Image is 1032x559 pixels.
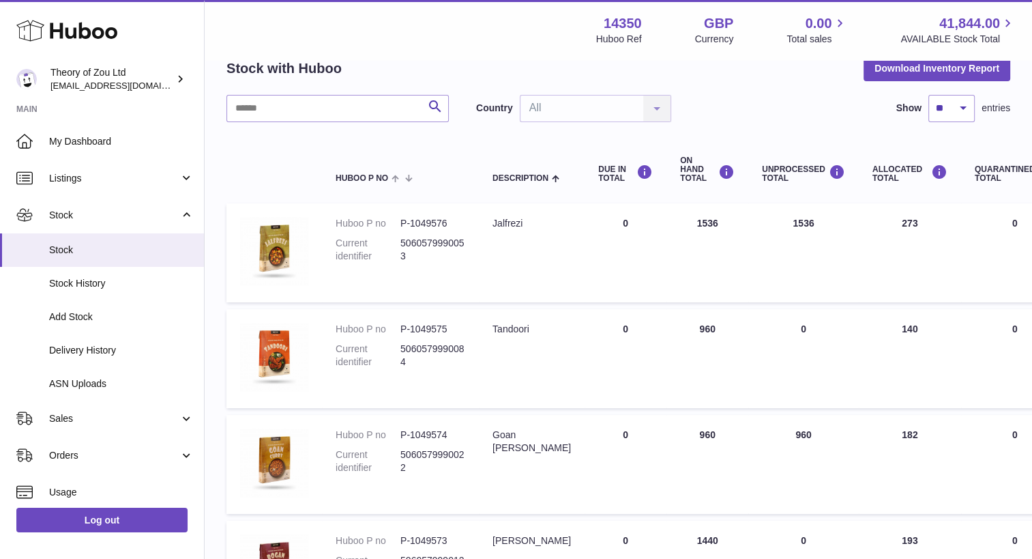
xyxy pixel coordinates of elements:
span: Stock [49,244,194,257]
dt: Huboo P no [336,323,400,336]
dd: 5060579990053 [400,237,465,263]
dd: P-1049574 [400,429,465,442]
span: 0.00 [806,14,832,33]
strong: GBP [704,14,733,33]
td: 140 [859,309,961,408]
td: 960 [666,309,748,408]
div: UNPROCESSED Total [762,164,845,183]
span: Huboo P no [336,174,388,183]
span: Total sales [786,33,847,46]
div: Goan [PERSON_NAME] [492,429,571,455]
span: 0 [1012,429,1018,440]
div: ON HAND Total [680,156,735,184]
div: Theory of Zou Ltd [50,66,173,92]
div: Tandoori [492,323,571,336]
div: Jalfrezi [492,217,571,230]
dt: Huboo P no [336,534,400,547]
td: 0 [585,309,666,408]
dt: Current identifier [336,237,400,263]
dt: Huboo P no [336,429,400,442]
td: 0 [585,415,666,514]
span: 0 [1012,218,1018,229]
span: 41,844.00 [939,14,1000,33]
span: ASN Uploads [49,377,194,390]
strong: 14350 [604,14,642,33]
span: AVAILABLE Stock Total [900,33,1016,46]
span: Orders [49,449,179,462]
span: Usage [49,486,194,499]
span: entries [982,102,1010,115]
td: 0 [585,203,666,302]
img: product image [240,429,308,497]
a: 0.00 Total sales [786,14,847,46]
h2: Stock with Huboo [226,59,342,78]
span: Sales [49,412,179,425]
td: 960 [666,415,748,514]
img: product image [240,323,308,391]
img: product image [240,217,308,285]
dd: 5060579990022 [400,448,465,474]
td: 273 [859,203,961,302]
td: 182 [859,415,961,514]
img: amit@themightyspice.com [16,69,37,89]
dt: Current identifier [336,343,400,369]
div: Currency [695,33,734,46]
span: Description [492,174,548,183]
dt: Current identifier [336,448,400,474]
div: [PERSON_NAME] [492,534,571,547]
span: 0 [1012,324,1018,334]
td: 1536 [748,203,859,302]
span: Delivery History [49,344,194,357]
dd: P-1049573 [400,534,465,547]
div: ALLOCATED Total [872,164,947,183]
span: [EMAIL_ADDRESS][DOMAIN_NAME] [50,80,201,91]
button: Download Inventory Report [864,56,1010,81]
span: Listings [49,172,179,185]
label: Country [476,102,513,115]
div: DUE IN TOTAL [598,164,653,183]
a: Log out [16,508,188,532]
td: 0 [748,309,859,408]
div: Huboo Ref [596,33,642,46]
dd: P-1049576 [400,217,465,230]
span: Stock [49,209,179,222]
dd: P-1049575 [400,323,465,336]
a: 41,844.00 AVAILABLE Stock Total [900,14,1016,46]
dd: 5060579990084 [400,343,465,369]
td: 1536 [666,203,748,302]
span: Add Stock [49,311,194,324]
span: My Dashboard [49,135,194,148]
span: 0 [1012,535,1018,546]
label: Show [896,102,922,115]
td: 960 [748,415,859,514]
dt: Huboo P no [336,217,400,230]
span: Stock History [49,277,194,290]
